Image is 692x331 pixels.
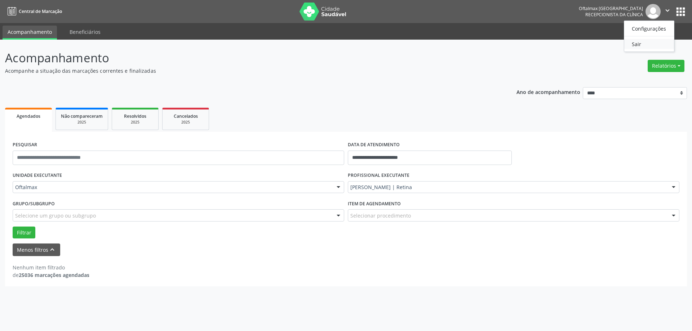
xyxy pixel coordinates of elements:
[585,12,643,18] span: Recepcionista da clínica
[65,26,106,38] a: Beneficiários
[661,4,674,19] button: 
[174,113,198,119] span: Cancelados
[117,120,153,125] div: 2025
[13,271,89,279] div: de
[674,5,687,18] button: apps
[19,8,62,14] span: Central de Marcação
[15,212,96,219] span: Selecione um grupo ou subgrupo
[516,87,580,96] p: Ano de acompanhamento
[5,49,482,67] p: Acompanhamento
[3,26,57,40] a: Acompanhamento
[13,170,62,181] label: UNIDADE EXECUTANTE
[579,5,643,12] div: Oftalmax [GEOGRAPHIC_DATA]
[648,60,684,72] button: Relatórios
[646,4,661,19] img: img
[348,139,400,151] label: DATA DE ATENDIMENTO
[17,113,40,119] span: Agendados
[664,6,671,14] i: 
[19,272,89,278] strong: 25036 marcações agendadas
[15,184,329,191] span: Oftalmax
[48,246,56,254] i: keyboard_arrow_up
[13,227,35,239] button: Filtrar
[5,5,62,17] a: Central de Marcação
[624,23,674,33] a: Configurações
[13,139,37,151] label: PESQUISAR
[624,21,674,52] ul: 
[350,184,665,191] span: [PERSON_NAME] | Retina
[5,67,482,75] p: Acompanhe a situação das marcações correntes e finalizadas
[13,264,89,271] div: Nenhum item filtrado
[61,113,103,119] span: Não compareceram
[124,113,146,119] span: Resolvidos
[624,39,674,49] a: Sair
[61,120,103,125] div: 2025
[168,120,204,125] div: 2025
[350,212,411,219] span: Selecionar procedimento
[348,170,409,181] label: PROFISSIONAL EXECUTANTE
[13,198,55,209] label: Grupo/Subgrupo
[348,198,401,209] label: Item de agendamento
[13,243,60,256] button: Menos filtroskeyboard_arrow_up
